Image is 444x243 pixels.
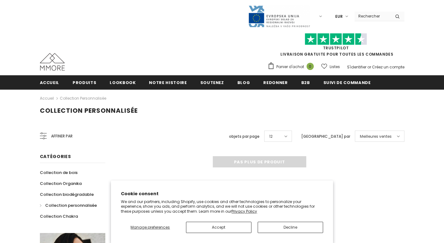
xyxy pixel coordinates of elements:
[301,80,310,86] span: B2B
[263,80,288,86] span: Redonner
[355,12,390,21] input: Search Site
[110,80,136,86] span: Lookbook
[276,64,304,70] span: Panier d'achat
[40,167,78,178] a: Collection de bois
[367,64,371,70] span: or
[149,80,187,86] span: Notre histoire
[248,13,310,19] a: Javni Razpis
[248,5,310,28] img: Javni Razpis
[40,106,138,115] span: Collection personnalisée
[121,191,323,197] h2: Cookie consent
[131,225,170,230] span: Manage preferences
[73,80,96,86] span: Produits
[232,209,257,214] a: Privacy Policy
[301,75,310,89] a: B2B
[149,75,187,89] a: Notre histoire
[40,153,71,160] span: Catégories
[258,222,323,233] button: Decline
[237,80,250,86] span: Blog
[323,45,349,51] a: TrustPilot
[40,95,54,102] a: Accueil
[40,213,78,219] span: Collection Chakra
[40,200,97,211] a: Collection personnalisée
[60,96,106,101] a: Collection personnalisée
[40,189,94,200] a: Collection biodégradable
[372,64,404,70] a: Créez un compte
[40,170,78,176] span: Collection de bois
[40,181,82,186] span: Collection Organika
[347,64,366,70] a: S'identifier
[305,33,367,45] img: Faites confiance aux étoiles pilotes
[73,75,96,89] a: Produits
[40,178,82,189] a: Collection Organika
[186,222,251,233] button: Accept
[51,133,73,140] span: Affiner par
[121,222,179,233] button: Manage preferences
[268,62,317,72] a: Panier d'achat 0
[268,36,404,57] span: LIVRAISON GRATUITE POUR TOUTES LES COMMANDES
[301,133,350,140] label: [GEOGRAPHIC_DATA] par
[323,75,371,89] a: Suivi de commande
[321,61,340,72] a: Listes
[110,75,136,89] a: Lookbook
[200,75,224,89] a: soutenez
[360,133,392,140] span: Meilleures ventes
[335,13,343,20] span: EUR
[40,80,60,86] span: Accueil
[269,133,273,140] span: 12
[237,75,250,89] a: Blog
[121,199,323,214] p: We and our partners, including Shopify, use cookies and other technologies to personalize your ex...
[229,133,260,140] label: objets par page
[45,202,97,208] span: Collection personnalisée
[40,75,60,89] a: Accueil
[307,63,314,70] span: 0
[263,75,288,89] a: Redonner
[40,211,78,222] a: Collection Chakra
[40,191,94,197] span: Collection biodégradable
[40,53,65,71] img: Cas MMORE
[330,64,340,70] span: Listes
[323,80,371,86] span: Suivi de commande
[200,80,224,86] span: soutenez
